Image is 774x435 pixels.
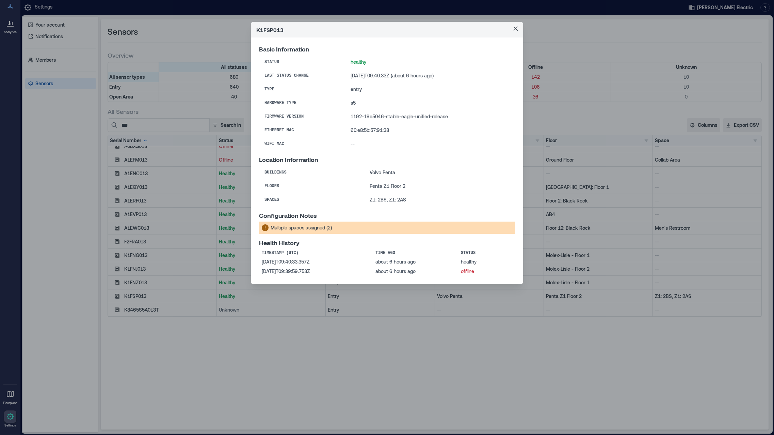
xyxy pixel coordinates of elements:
td: healthy [458,257,515,267]
td: Z1: 2BS, Z1: 2AS [364,193,515,207]
td: 1192-19e5046-stable-eagle-unified-release [345,110,515,123]
th: Ethernet MAC [259,123,345,137]
th: Buildings [259,166,364,179]
p: Multiple spaces assigned (2) [271,224,332,231]
th: Time Ago [373,249,458,257]
td: Volvo Penta [364,166,515,179]
td: entry [345,82,515,96]
th: Floors [259,179,364,193]
td: s5 [345,96,515,110]
td: [DATE]T09:40:33.357Z [259,257,373,267]
th: Hardware Type [259,96,345,110]
th: Timestamp (UTC) [259,249,373,257]
td: healthy [345,55,515,69]
td: about 6 hours ago [373,257,458,267]
th: WiFi MAC [259,137,345,151]
td: -- [345,137,515,151]
th: Type [259,82,345,96]
th: Firmware Version [259,110,345,123]
p: Configuration Notes [259,212,515,219]
td: about 6 hours ago [373,267,458,276]
td: 60:e8:5b:57:91:38 [345,123,515,137]
p: Basic Information [259,46,515,52]
p: Location Information [259,156,515,163]
td: offline [458,267,515,276]
button: Close [510,23,521,34]
header: K1FSP013 [251,22,523,37]
th: Spaces [259,193,364,207]
th: Status [458,249,515,257]
td: Penta Z1 Floor 2 [364,179,515,193]
td: [DATE]T09:40:33Z (about 6 hours ago) [345,69,515,82]
p: Health History [259,239,515,246]
th: Status [259,55,345,69]
td: [DATE]T09:39:59.753Z [259,267,373,276]
th: Last Status Change [259,69,345,82]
